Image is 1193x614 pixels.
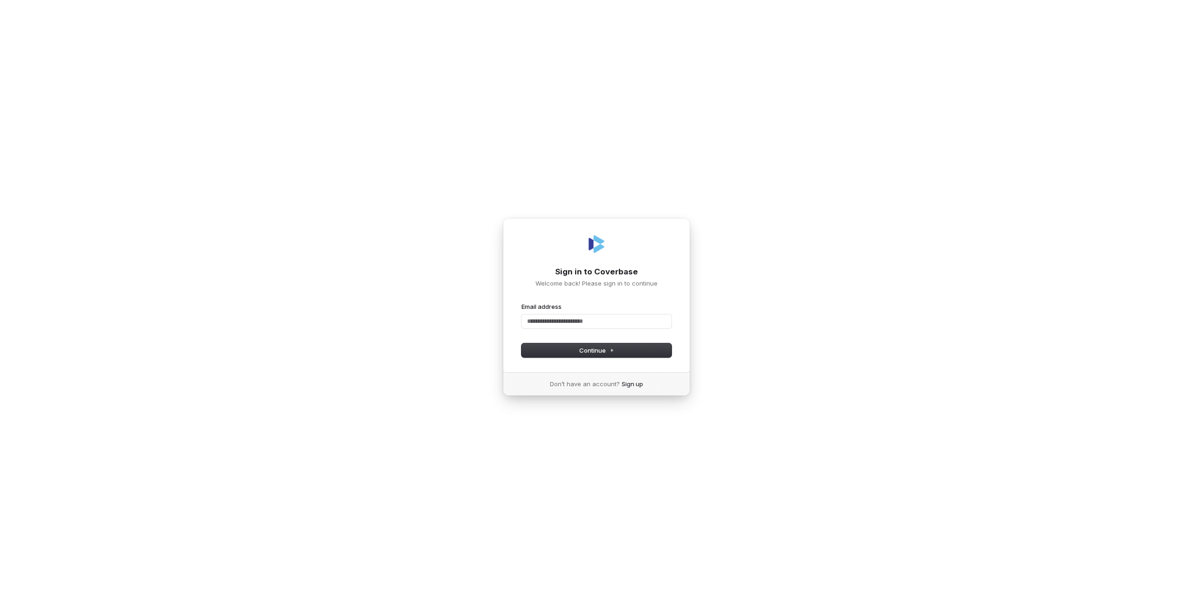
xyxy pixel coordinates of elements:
p: Welcome back! Please sign in to continue [521,279,672,287]
label: Email address [521,302,562,311]
button: Continue [521,343,672,357]
a: Sign up [622,380,643,388]
span: Continue [579,346,614,355]
img: Coverbase [585,233,608,255]
span: Don’t have an account? [550,380,620,388]
h1: Sign in to Coverbase [521,266,672,278]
